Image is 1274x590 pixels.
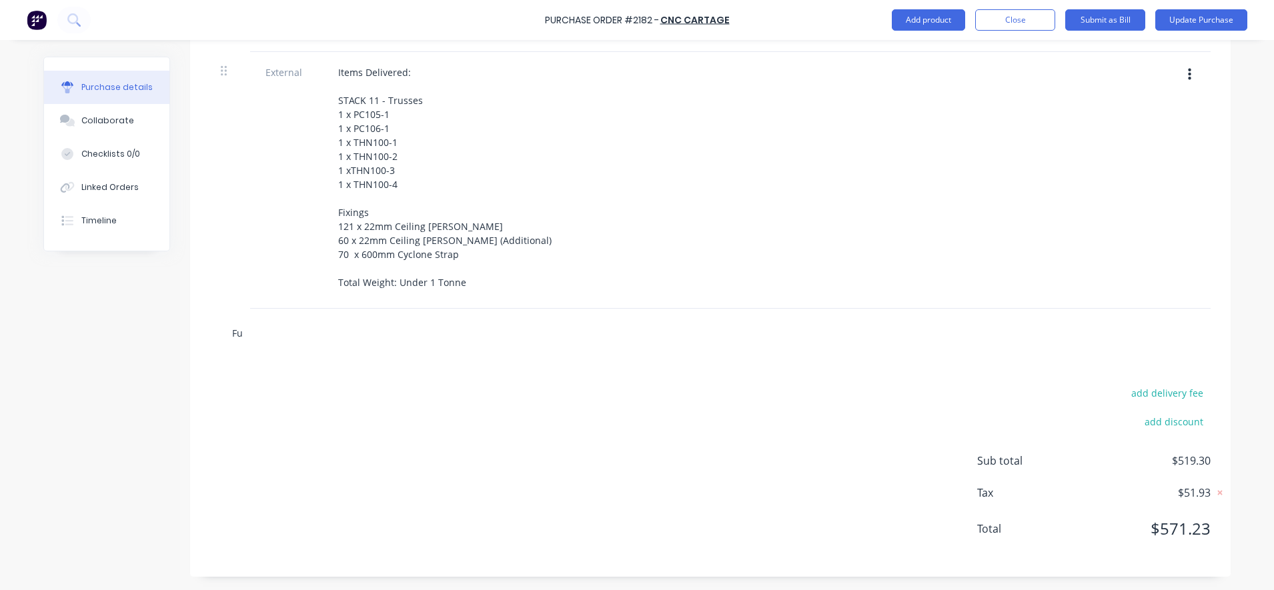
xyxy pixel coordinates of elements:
button: Linked Orders [44,171,169,204]
button: Collaborate [44,104,169,137]
a: CNC Cartage [660,13,730,27]
div: Checklists 0/0 [81,148,140,160]
button: add discount [1137,413,1211,430]
img: Factory [27,10,47,30]
button: Add product [892,9,965,31]
button: Timeline [44,204,169,237]
button: Close [975,9,1055,31]
span: $571.23 [1077,517,1211,541]
button: Update Purchase [1155,9,1247,31]
div: Items Delivered: STACK 11 - Trusses 1 x PC105-1 1 x PC106-1 1 x THN100-1 1 x THN100-2 1 xTHN100-3... [328,63,562,292]
span: Sub total [977,453,1077,469]
button: Checklists 0/0 [44,137,169,171]
span: External [261,65,306,79]
div: Linked Orders [81,181,139,193]
button: Purchase details [44,71,169,104]
button: Submit as Bill [1065,9,1145,31]
div: Purchase details [81,81,153,93]
span: $519.30 [1077,453,1211,469]
div: Collaborate [81,115,134,127]
div: Timeline [81,215,117,227]
span: $51.93 [1077,485,1211,501]
span: Tax [977,485,1077,501]
div: Purchase Order #2182 - [545,13,659,27]
span: Total [977,521,1077,537]
input: Start typing to add a product... [231,319,498,346]
button: add delivery fee [1123,384,1211,401]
